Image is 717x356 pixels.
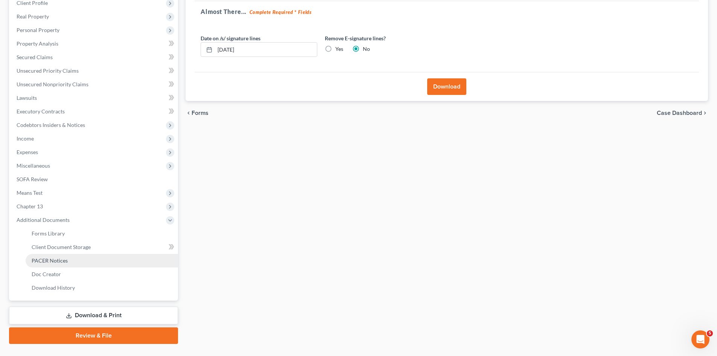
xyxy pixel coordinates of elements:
[17,149,38,155] span: Expenses
[11,91,178,105] a: Lawsuits
[26,267,178,281] a: Doc Creator
[702,110,708,116] i: chevron_right
[26,254,178,267] a: PACER Notices
[186,110,192,116] i: chevron_left
[26,281,178,295] a: Download History
[427,78,466,95] button: Download
[11,64,178,78] a: Unsecured Priority Claims
[17,135,34,142] span: Income
[11,173,178,186] a: SOFA Review
[17,162,50,169] span: Miscellaneous
[17,189,43,196] span: Means Test
[9,307,178,324] a: Download & Print
[11,37,178,50] a: Property Analysis
[192,110,209,116] span: Forms
[17,81,88,87] span: Unsecured Nonpriority Claims
[363,45,370,53] label: No
[17,95,37,101] span: Lawsuits
[26,240,178,254] a: Client Document Storage
[691,330,709,348] iframe: Intercom live chat
[17,27,59,33] span: Personal Property
[26,227,178,240] a: Forms Library
[32,244,91,250] span: Client Document Storage
[11,78,178,91] a: Unsecured Nonpriority Claims
[201,7,693,16] h5: Almost There...
[32,284,75,291] span: Download History
[335,45,343,53] label: Yes
[17,217,70,223] span: Additional Documents
[250,9,312,15] strong: Complete Required * Fields
[186,110,219,116] button: chevron_left Forms
[17,13,49,20] span: Real Property
[11,105,178,118] a: Executory Contracts
[325,34,441,42] label: Remove E-signature lines?
[32,257,68,264] span: PACER Notices
[17,176,48,182] span: SOFA Review
[32,230,65,237] span: Forms Library
[9,327,178,344] a: Review & File
[707,330,713,336] span: 5
[657,110,708,116] a: Case Dashboard chevron_right
[17,67,79,74] span: Unsecured Priority Claims
[17,108,65,115] span: Executory Contracts
[11,50,178,64] a: Secured Claims
[657,110,702,116] span: Case Dashboard
[17,122,85,128] span: Codebtors Insiders & Notices
[201,34,260,42] label: Date on /s/ signature lines
[32,271,61,277] span: Doc Creator
[17,40,58,47] span: Property Analysis
[215,43,317,57] input: MM/DD/YYYY
[17,203,43,209] span: Chapter 13
[17,54,53,60] span: Secured Claims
